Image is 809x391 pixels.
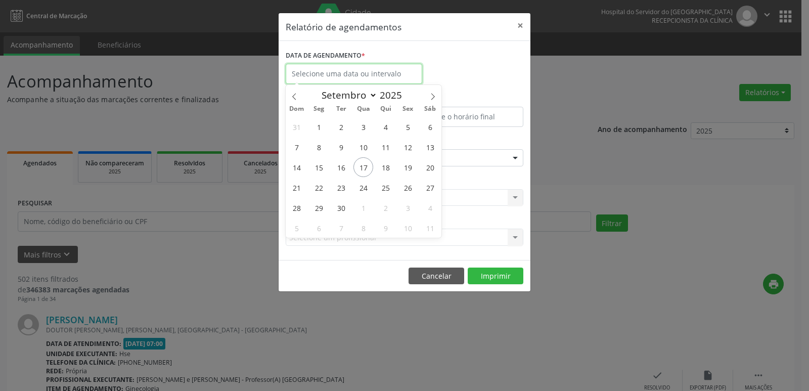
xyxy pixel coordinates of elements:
[420,157,440,177] span: Setembro 20, 2025
[287,137,306,157] span: Setembro 7, 2025
[409,268,464,285] button: Cancelar
[398,137,418,157] span: Setembro 12, 2025
[309,218,329,238] span: Outubro 6, 2025
[309,137,329,157] span: Setembro 8, 2025
[407,107,523,127] input: Selecione o horário final
[287,198,306,218] span: Setembro 28, 2025
[309,198,329,218] span: Setembro 29, 2025
[398,157,418,177] span: Setembro 19, 2025
[287,178,306,197] span: Setembro 21, 2025
[309,117,329,137] span: Setembro 1, 2025
[377,89,411,102] input: Year
[286,20,401,33] h5: Relatório de agendamentos
[420,198,440,218] span: Outubro 4, 2025
[330,106,352,112] span: Ter
[398,198,418,218] span: Outubro 3, 2025
[287,117,306,137] span: Agosto 31, 2025
[287,157,306,177] span: Setembro 14, 2025
[331,218,351,238] span: Outubro 7, 2025
[398,117,418,137] span: Setembro 5, 2025
[398,218,418,238] span: Outubro 10, 2025
[420,137,440,157] span: Setembro 13, 2025
[353,198,373,218] span: Outubro 1, 2025
[331,137,351,157] span: Setembro 9, 2025
[376,157,395,177] span: Setembro 18, 2025
[286,48,365,64] label: DATA DE AGENDAMENTO
[420,178,440,197] span: Setembro 27, 2025
[420,117,440,137] span: Setembro 6, 2025
[510,13,530,38] button: Close
[286,64,422,84] input: Selecione uma data ou intervalo
[397,106,419,112] span: Sex
[317,88,377,102] select: Month
[398,178,418,197] span: Setembro 26, 2025
[353,157,373,177] span: Setembro 17, 2025
[287,218,306,238] span: Outubro 5, 2025
[353,137,373,157] span: Setembro 10, 2025
[308,106,330,112] span: Seg
[419,106,441,112] span: Sáb
[376,198,395,218] span: Outubro 2, 2025
[309,178,329,197] span: Setembro 22, 2025
[331,198,351,218] span: Setembro 30, 2025
[353,117,373,137] span: Setembro 3, 2025
[376,218,395,238] span: Outubro 9, 2025
[375,106,397,112] span: Qui
[353,178,373,197] span: Setembro 24, 2025
[331,178,351,197] span: Setembro 23, 2025
[353,218,373,238] span: Outubro 8, 2025
[376,137,395,157] span: Setembro 11, 2025
[309,157,329,177] span: Setembro 15, 2025
[286,106,308,112] span: Dom
[420,218,440,238] span: Outubro 11, 2025
[331,117,351,137] span: Setembro 2, 2025
[376,117,395,137] span: Setembro 4, 2025
[352,106,375,112] span: Qua
[407,91,523,107] label: ATÉ
[331,157,351,177] span: Setembro 16, 2025
[376,178,395,197] span: Setembro 25, 2025
[468,268,523,285] button: Imprimir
